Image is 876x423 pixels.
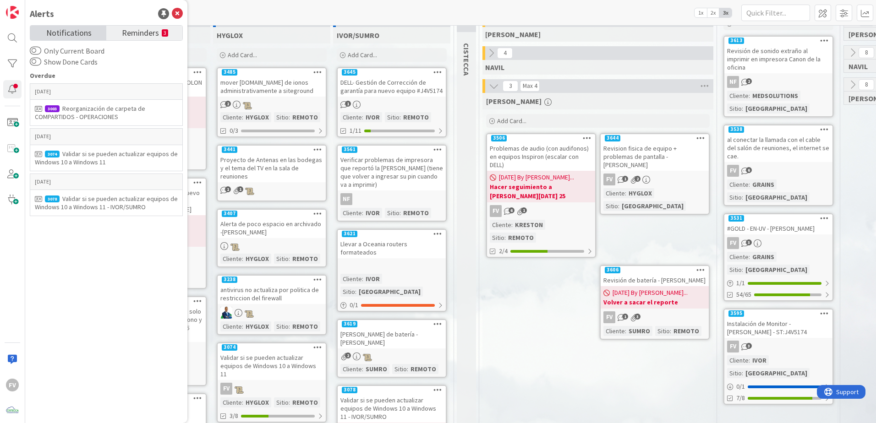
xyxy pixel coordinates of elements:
[289,321,290,331] span: :
[30,46,41,55] button: Only Current Board
[6,379,19,391] div: FV
[222,69,237,76] div: 3485
[243,254,271,264] div: HYGLOX
[601,142,709,171] div: Revision fisica de equipo + problemas de pantalla - [PERSON_NAME]
[222,211,237,217] div: 3407
[338,320,446,348] div: 3619[PERSON_NAME] de batería - [PERSON_NAME]
[487,205,595,217] div: FV
[736,382,745,391] span: 0 / 1
[242,321,243,331] span: :
[727,76,739,88] div: NF
[626,326,652,336] div: SUMRO
[485,30,541,39] span: GABRIEL
[743,368,810,378] div: [GEOGRAPHIC_DATA]
[724,222,832,234] div: #GOLD - EN-UV - [PERSON_NAME]
[289,254,290,264] span: :
[30,128,183,171] a: [DATE]3074Validar si se pueden actualizar equipos de Windows 10 a Windows 11
[6,404,19,417] img: avatar
[218,210,326,238] div: 3407Alerta de poco espacio en archivado -[PERSON_NAME]
[670,326,671,336] span: :
[30,174,183,216] a: [DATE]3078Validar si se pueden actualizar equipos de Windows 10 a Windows 11 - IVOR/SUMRO
[338,386,446,394] div: 3078
[727,91,749,101] div: Cliente
[385,112,400,122] div: Sitio
[338,230,446,238] div: 3621
[338,394,446,423] div: Validar si se pueden actualizar equipos de Windows 10 a Windows 11 - IVOR/SUMRO
[30,83,183,126] a: [DATE]3003Reorganización de carpeta de COMPARTIDOS - OPERACIONES
[523,84,537,88] div: Max 4
[521,207,527,213] span: 1
[338,230,446,258] div: 3621Llevar a Oceania routers formateados
[727,165,739,177] div: FV
[30,72,183,80] h4: Overdue
[719,8,732,17] span: 3x
[727,179,749,190] div: Cliente
[220,254,242,264] div: Cliente
[724,134,832,162] div: al conectar la llamada con el cable del salón de reuniones, el internet se cae.
[603,326,625,336] div: Cliente
[220,307,232,319] img: GA
[338,193,446,205] div: NF
[635,314,641,320] span: 3
[218,343,326,352] div: 3074
[601,274,709,286] div: Revisión de batería - [PERSON_NAME]
[338,238,446,258] div: Llevar a Oceania routers formateados
[490,205,502,217] div: FV
[45,195,60,202] div: 3078
[243,112,271,122] div: HYGLOX
[707,8,719,17] span: 2x
[635,176,641,182] span: 2
[363,112,382,122] div: IVOR
[290,397,320,407] div: REMOTO
[506,233,536,243] div: REMOTO
[337,67,447,137] a: 3645DELL- Gestión de Corrección de garantía para nuevo equipo #J4V5174Cliente:IVORSitio:REMOTO1/11
[217,31,243,40] span: HYGLOX
[385,208,400,218] div: Sitio
[342,231,357,237] div: 3621
[746,78,752,84] span: 2
[217,342,327,423] a: 3074Validar si se pueden actualizar equipos de Windows 10 a Windows 11FVCliente:HYGLOXSitio:REMOT...
[727,341,739,352] div: FV
[218,343,326,380] div: 3074Validar si se pueden actualizar equipos de Windows 10 a Windows 11
[342,321,357,327] div: 3619
[35,195,178,211] div: Validar si se pueden actualizar equipos de Windows 10 a Windows 11 - IVOR/SUMRO
[337,319,447,378] a: 3619[PERSON_NAME] de batería - [PERSON_NAME]Cliente:SUMROSitio:REMOTO
[222,344,237,351] div: 3074
[218,146,326,182] div: 3441Proyecto de Antenas en las bodegas y el tema del TV en la sala de reuniones
[338,154,446,190] div: Verificar problemas de impresora que reportó la [PERSON_NAME] (tiene que volver a ingresar su pin...
[362,274,363,284] span: :
[337,145,447,222] a: 3561Verificar problemas de impresora que reportó la [PERSON_NAME] (tiene que volver a ingresar su...
[363,208,382,218] div: IVOR
[290,112,320,122] div: REMOTO
[230,411,238,421] span: 3/8
[355,287,356,297] span: :
[30,57,41,66] button: Show Done Cards
[337,229,447,312] a: 3621Llevar a Oceania routers formateadosCliente:IVORSitio:[GEOGRAPHIC_DATA]0/1
[511,220,513,230] span: :
[19,1,42,12] span: Support
[407,364,408,374] span: :
[742,103,743,114] span: :
[727,368,742,378] div: Sitio
[499,173,574,182] span: [DATE] By [PERSON_NAME]...
[743,192,810,202] div: [GEOGRAPHIC_DATA]
[362,112,363,122] span: :
[671,326,701,336] div: REMOTO
[603,298,706,307] b: Volver a sacar el reporte
[363,364,389,374] div: SUMRO
[35,179,178,185] p: [DATE]
[220,321,242,331] div: Cliente
[218,154,326,182] div: Proyecto de Antenas en las bodegas y el tema del TV en la sala de reuniones
[289,112,290,122] span: :
[601,134,709,171] div: 3644Revision fisica de equipo + problemas de pantalla - [PERSON_NAME]
[626,188,654,198] div: HYGLOX
[274,112,289,122] div: Sitio
[487,134,595,171] div: 3506Problemas de audio (con audifonos) en equipos Inspiron (escalar con DELL)
[218,383,326,395] div: FV
[618,201,619,211] span: :
[401,112,431,122] div: REMOTO
[746,239,752,245] span: 3
[243,397,271,407] div: HYGLOX
[217,209,327,267] a: 3407Alerta de poco espacio en archivado -[PERSON_NAME]Cliente:HYGLOXSitio:REMOTO
[218,284,326,304] div: antivirus no actualiza por politica de restriccion del firewall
